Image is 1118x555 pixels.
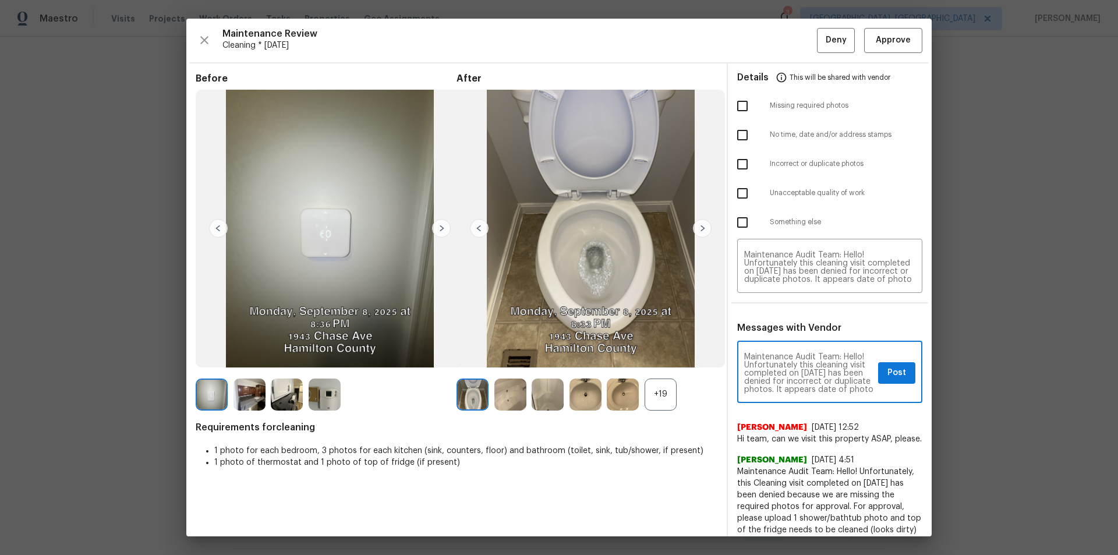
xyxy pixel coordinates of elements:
button: Deny [817,28,855,53]
span: Hi team, can we visit this property ASAP, please. [737,433,922,445]
div: Something else [728,208,932,237]
span: Maintenance Review [222,28,817,40]
div: No time, date and/or address stamps [728,121,932,150]
div: Missing required photos [728,91,932,121]
span: Details [737,63,769,91]
img: right-chevron-button-url [432,219,451,238]
div: +19 [645,379,677,411]
img: right-chevron-button-url [693,219,712,238]
span: [DATE] 4:51 [812,456,854,464]
span: Deny [826,33,847,48]
span: Approve [876,33,911,48]
button: Approve [864,28,922,53]
li: 1 photo of thermostat and 1 photo of top of fridge (if present) [214,457,717,468]
img: left-chevron-button-url [209,219,228,238]
span: [PERSON_NAME] [737,454,807,466]
textarea: Maintenance Audit Team: Hello! Unfortunately this cleaning visit completed on [DATE] has been den... [744,251,915,284]
span: Incorrect or duplicate photos [770,159,922,169]
img: left-chevron-button-url [470,219,489,238]
span: Unacceptable quality of work [770,188,922,198]
li: 1 photo for each bedroom, 3 photos for each kitchen (sink, counters, floor) and bathroom (toilet,... [214,445,717,457]
span: Requirements for cleaning [196,422,717,433]
span: After [457,73,717,84]
div: Unacceptable quality of work [728,179,932,208]
span: Post [887,366,906,380]
button: Post [878,362,915,384]
span: Something else [770,217,922,227]
textarea: Maintenance Audit Team: Hello! Unfortunately this cleaning visit completed on [DATE] has been den... [744,353,873,394]
span: Cleaning * [DATE] [222,40,817,51]
span: This will be shared with vendor [790,63,890,91]
span: [DATE] 12:52 [812,423,859,432]
span: Before [196,73,457,84]
div: Incorrect or duplicate photos [728,150,932,179]
span: [PERSON_NAME] [737,422,807,433]
span: No time, date and/or address stamps [770,130,922,140]
span: Missing required photos [770,101,922,111]
span: Messages with Vendor [737,323,841,333]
